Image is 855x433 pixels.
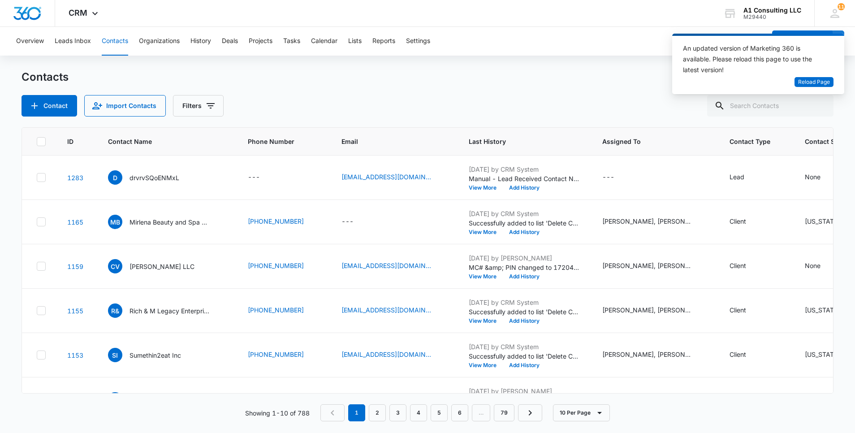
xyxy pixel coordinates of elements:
button: Add History [503,185,546,191]
span: Email [341,137,434,146]
em: 1 [348,404,365,421]
a: Page 3 [389,404,406,421]
div: [US_STATE] [805,350,840,359]
a: [EMAIL_ADDRESS][DOMAIN_NAME] [341,350,431,359]
p: [DATE] by CRM System [469,342,581,351]
div: Email - richandmlegacy@gmail.com - Select to Edit Field [341,305,447,316]
div: Assigned To - Arisa Sawyer, Israel Moreno, Jeannette Uribe, Laura Henry, Michelle Jackson, Quarte... [602,261,708,272]
a: Page 5 [431,404,448,421]
button: Add History [503,318,546,324]
p: [DATE] by CRM System [469,209,581,218]
span: Phone Number [248,137,320,146]
button: Add History [503,229,546,235]
div: Lead [730,172,744,182]
a: Page 4 [410,404,427,421]
button: Calendar [311,27,337,56]
a: Navigate to contact details page for Rich & M Legacy Enterprises LLC [67,307,83,315]
div: Assigned To - Arisa Sawyer, Israel Moreno, Jeannette Uribe, Laura Henry, Michelle Jackson, Quarte... [602,350,708,360]
div: Contact Name - Mirlena Beauty and Spa LLC - Select to Edit Field [108,215,226,229]
div: Contact Name - Rich & M Legacy Enterprises LLC - Select to Edit Field [108,303,226,318]
span: d [108,170,122,185]
span: ID [67,137,73,146]
div: Contact Name - Romario - Select to Edit Field [108,392,169,407]
button: Contacts [102,27,128,56]
nav: Pagination [320,404,542,421]
div: account name [743,7,801,14]
div: Phone Number - - Select to Edit Field [248,172,276,183]
button: 10 Per Page [553,404,610,421]
div: Email - service@familyfreshlogistics.com - Select to Edit Field [341,261,447,272]
div: [PERSON_NAME], [PERSON_NAME], [PERSON_NAME], [PERSON_NAME], [PERSON_NAME], Quarterly Taxes, [PERS... [602,350,692,359]
button: View More [469,229,503,235]
span: R& [108,303,122,318]
p: Mirlena Beauty and Spa LLC [130,217,210,227]
p: [DATE] by [PERSON_NAME] [469,253,581,263]
a: Page 79 [494,404,514,421]
div: Contact Type - Client - Select to Edit Field [730,305,762,316]
button: Projects [249,27,272,56]
p: [DATE] by CRM System [469,165,581,174]
div: Email - vanharper1124@gmail.com - Select to Edit Field [341,350,447,360]
a: [EMAIL_ADDRESS][DOMAIN_NAME] [341,172,431,182]
p: Successfully added to list 'Delete Contact '. [469,351,581,361]
div: [US_STATE] [805,216,840,226]
button: Organizations [139,27,180,56]
button: Leads Inbox [55,27,91,56]
span: 11 [838,3,845,10]
div: Assigned To - Arisa Sawyer, Israel Moreno, Jeannette Uribe, Laura Henry, Michelle Jackson, Quarte... [602,305,708,316]
div: Client [730,305,746,315]
div: Email - - Select to Edit Field [341,216,370,227]
div: Contact Type - Client - Select to Edit Field [730,350,762,360]
button: Filters [173,95,224,117]
div: Email - abaselot344@gmail.com - Select to Edit Field [341,172,447,183]
h1: Contacts [22,70,69,84]
button: View More [469,318,503,324]
span: Contact Type [730,137,770,146]
a: [PHONE_NUMBER] [248,305,304,315]
a: [EMAIL_ADDRESS][DOMAIN_NAME] [341,305,431,315]
a: Navigate to contact details page for Cristian VALENTIN LLC [67,263,83,270]
button: Import Contacts [84,95,166,117]
span: SI [108,348,122,362]
button: History [190,27,211,56]
div: Contact Name - Cristian VALENTIN LLC - Select to Edit Field [108,259,211,273]
span: CRM [69,8,87,17]
p: Successfully added to list 'Delete Contact '. [469,307,581,316]
p: [DATE] by [PERSON_NAME] [469,386,581,396]
div: Client [730,350,746,359]
div: Contact Type - Client - Select to Edit Field [730,216,762,227]
span: Last History [469,137,568,146]
div: [PERSON_NAME], [PERSON_NAME], [PERSON_NAME], [PERSON_NAME], [PERSON_NAME], Quarterly Taxes, [PERS... [602,216,692,226]
div: Phone Number - (347) 963-1217 - Select to Edit Field [248,216,320,227]
div: Contact Name - drvrvSQoENMxL - Select to Edit Field [108,170,195,185]
button: View More [469,363,503,368]
span: Contact Name [108,137,213,146]
div: Contact Status - None - Select to Edit Field [805,172,837,183]
span: MB [108,215,122,229]
button: View More [469,274,503,279]
p: Manual - Lead Received Contact Name: drvrvSQoENMxL Email: [EMAIL_ADDRESS][DOMAIN_NAME] Lead Sourc... [469,174,581,183]
div: Contact Name - Sumethin2eat Inc - Select to Edit Field [108,348,197,362]
div: Phone Number - (551) 215-1342 - Select to Edit Field [248,350,320,360]
input: Search Contacts [707,95,833,117]
p: Successfully added to list 'Delete Contact '. [469,218,581,228]
button: Add History [503,363,546,368]
div: Client [730,216,746,226]
button: View More [469,185,503,191]
a: [PHONE_NUMBER] [248,350,304,359]
p: MC# &amp; PIN changed to 1720434. [469,263,581,272]
button: Add Contact [772,30,833,52]
div: Contact Type - Client - Select to Edit Field [730,261,762,272]
div: None [805,172,820,182]
div: --- [341,216,354,227]
a: Navigate to contact details page for Sumethin2eat Inc [67,351,83,359]
div: An updated version of Marketing 360 is available. Please reload this page to use the latest version! [683,43,823,75]
p: Showing 1-10 of 788 [245,408,310,418]
div: Assigned To - - Select to Edit Field [602,172,630,183]
div: notifications count [838,3,845,10]
div: None [805,261,820,270]
button: Lists [348,27,362,56]
a: Next Page [518,404,542,421]
p: Sumethin2eat Inc [130,351,181,360]
p: Rich & M Legacy Enterprises LLC [130,306,210,316]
